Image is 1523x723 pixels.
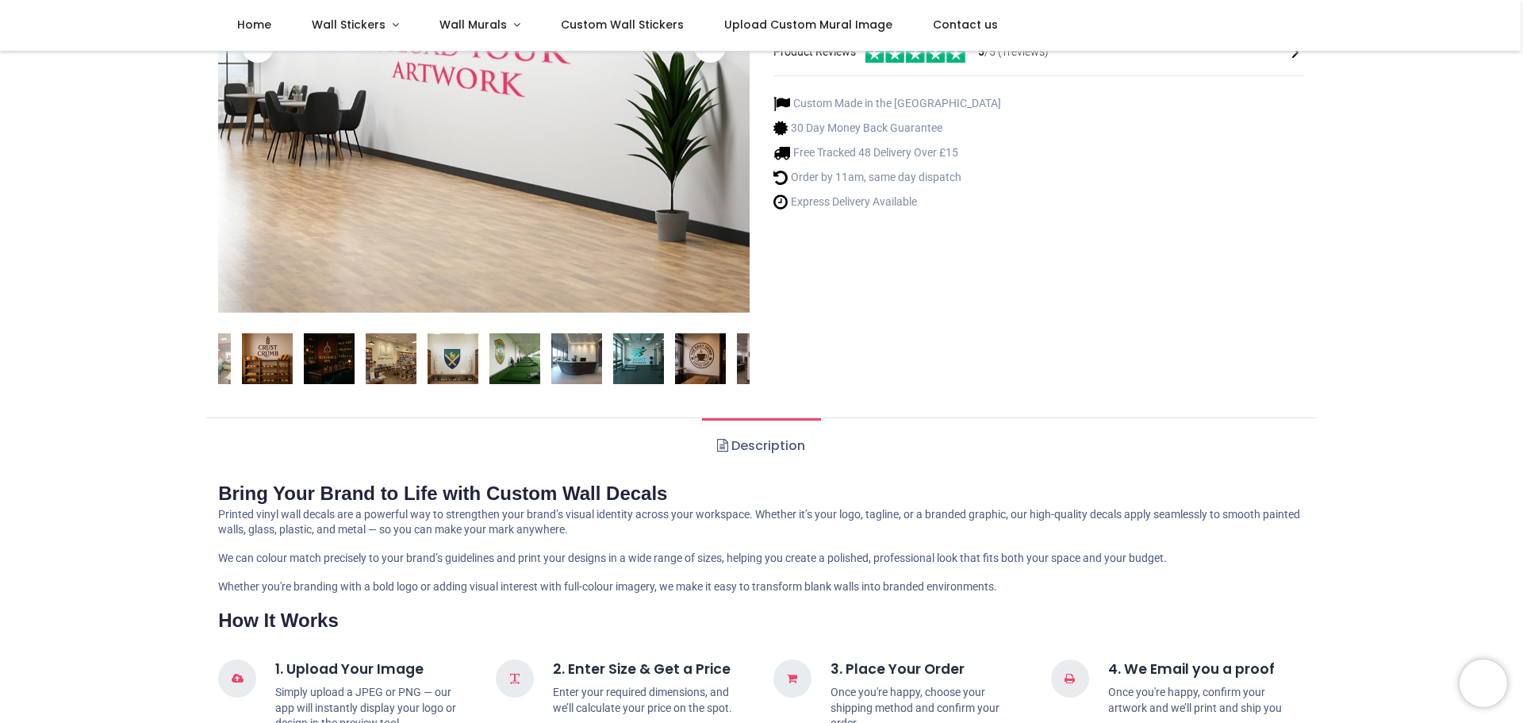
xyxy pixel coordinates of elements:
[304,333,355,384] img: Custom Wall Sticker - Logo or Artwork Printing - Upload your design
[737,333,788,384] img: Custom Wall Sticker - Logo or Artwork Printing - Upload your design
[773,169,1001,186] li: Order by 11am, same day dispatch
[613,333,664,384] img: Custom Wall Sticker - Logo or Artwork Printing - Upload your design
[553,660,731,679] strong: 2. Enter Size & Get a Price
[366,333,416,384] img: Custom Wall Sticker - Logo or Artwork Printing - Upload your design
[1108,660,1275,679] strong: 4. We Email you a proof
[218,579,1305,595] p: Whether you're branding with a bold logo or adding visual interest with full-colour imagery, we m...
[428,333,478,384] img: Custom Wall Sticker - Logo or Artwork Printing - Upload your design
[275,660,424,679] strong: 1. Upload Your Image
[218,610,339,631] strong: How It Works
[1460,660,1507,707] iframe: Brevo live chat
[439,17,507,33] span: Wall Murals
[1108,685,1305,716] p: Once you're happy, confirm your artwork and we’ll print and ship you
[978,45,984,58] span: 5
[773,42,1305,63] div: Product Reviews
[831,660,965,679] strong: 3. Place Your Order
[312,17,386,33] span: Wall Stickers
[218,483,667,504] strong: Bring Your Brand to Life with Custom Wall Decals
[978,44,1049,60] span: /5 ( 1 reviews)
[702,418,820,474] a: Description
[551,333,602,384] img: Custom Wall Sticker - Logo or Artwork Printing - Upload your design
[237,17,271,33] span: Home
[724,17,892,33] span: Upload Custom Mural Image
[773,194,1001,210] li: Express Delivery Available
[218,507,1305,538] p: Printed vinyl wall decals are a powerful way to strengthen your brand’s visual identity across yo...
[218,551,1305,567] p: We can colour match precisely to your brand’s guidelines and print your designs in a wide range o...
[773,144,1001,161] li: Free Tracked 48 Delivery Over £15
[675,333,726,384] img: Custom Wall Sticker - Logo or Artwork Printing - Upload your design
[561,17,684,33] span: Custom Wall Stickers
[773,120,1001,137] li: 30 Day Money Back Guarantee
[242,333,293,384] img: Custom Wall Sticker - Logo or Artwork Printing - Upload your design
[489,333,540,384] img: Custom Wall Sticker - Logo or Artwork Printing - Upload your design
[773,95,1001,112] li: Custom Made in the [GEOGRAPHIC_DATA]
[553,685,750,716] p: Enter your required dimensions, and we’ll calculate your price on the spot.
[933,17,998,33] span: Contact us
